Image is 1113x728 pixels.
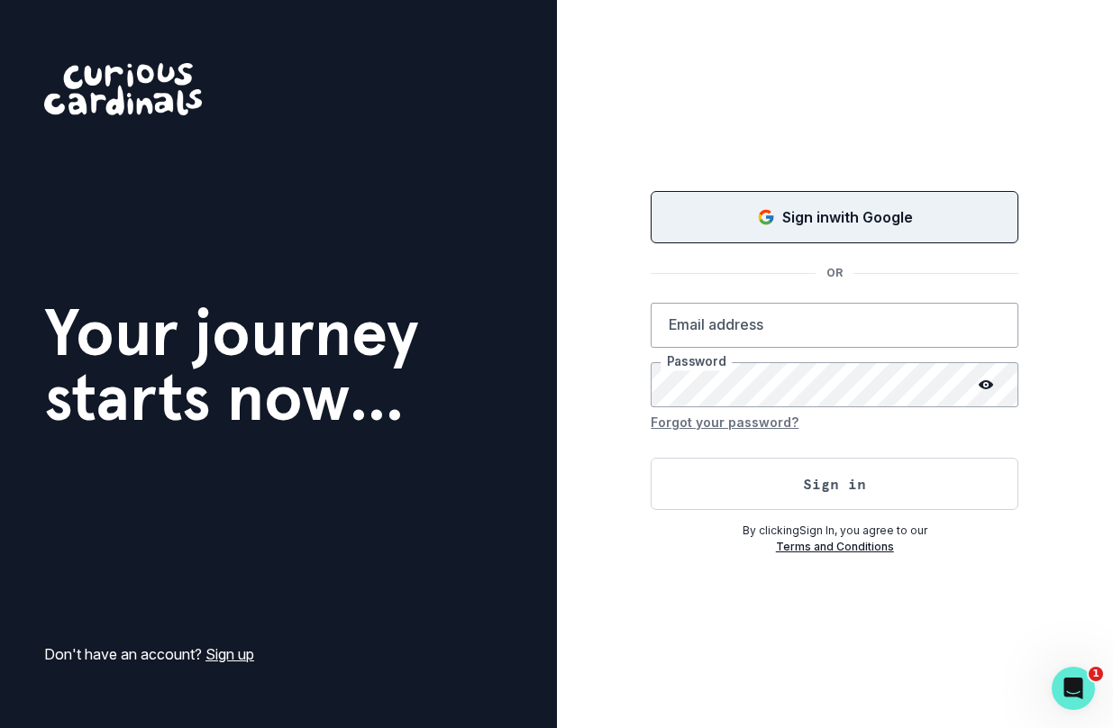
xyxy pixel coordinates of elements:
[816,265,853,281] p: OR
[44,643,254,665] p: Don't have an account?
[776,540,894,553] a: Terms and Conditions
[44,63,202,115] img: Curious Cardinals Logo
[651,407,798,436] button: Forgot your password?
[651,523,1018,539] p: By clicking Sign In , you agree to our
[651,458,1018,510] button: Sign in
[44,300,419,430] h1: Your journey starts now...
[651,191,1018,243] button: Sign in with Google (GSuite)
[1052,667,1095,710] iframe: Intercom live chat
[782,206,913,228] p: Sign in with Google
[1089,667,1103,681] span: 1
[205,645,254,663] a: Sign up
